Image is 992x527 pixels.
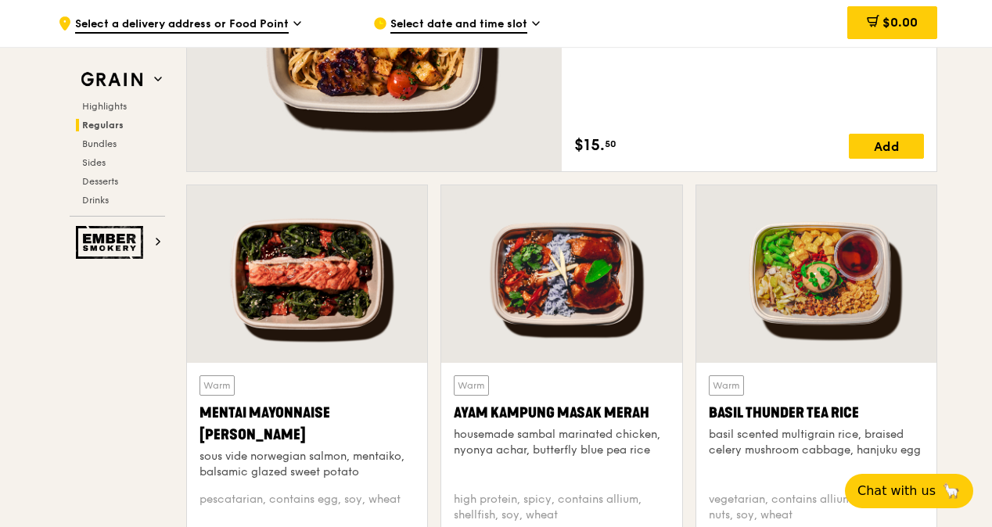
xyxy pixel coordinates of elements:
span: Bundles [82,138,117,149]
span: $15. [574,134,605,157]
span: Highlights [82,101,127,112]
img: Ember Smokery web logo [76,226,148,259]
span: Select date and time slot [390,16,527,34]
span: Regulars [82,120,124,131]
span: Sides [82,157,106,168]
img: Grain web logo [76,66,148,94]
div: Add [849,134,924,159]
span: Drinks [82,195,109,206]
div: sous vide norwegian salmon, mentaiko, balsamic glazed sweet potato [199,449,415,480]
div: Warm [709,375,744,396]
div: Warm [199,375,235,396]
span: Chat with us [857,482,936,500]
span: 🦙 [942,482,961,500]
span: 50 [605,138,616,150]
span: Select a delivery address or Food Point [75,16,289,34]
div: basil scented multigrain rice, braised celery mushroom cabbage, hanjuku egg [709,427,924,458]
div: Warm [454,375,489,396]
div: Basil Thunder Tea Rice [709,402,924,424]
div: Mentai Mayonnaise [PERSON_NAME] [199,402,415,446]
div: vegetarian, contains allium, barley, egg, nuts, soy, wheat [709,492,924,523]
span: Desserts [82,176,118,187]
div: Ayam Kampung Masak Merah [454,402,669,424]
div: housemade sambal marinated chicken, nyonya achar, butterfly blue pea rice [454,427,669,458]
div: pescatarian, contains egg, soy, wheat [199,492,415,523]
button: Chat with us🦙 [845,474,973,508]
div: high protein, spicy, contains allium, shellfish, soy, wheat [454,492,669,523]
span: $0.00 [882,15,918,30]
